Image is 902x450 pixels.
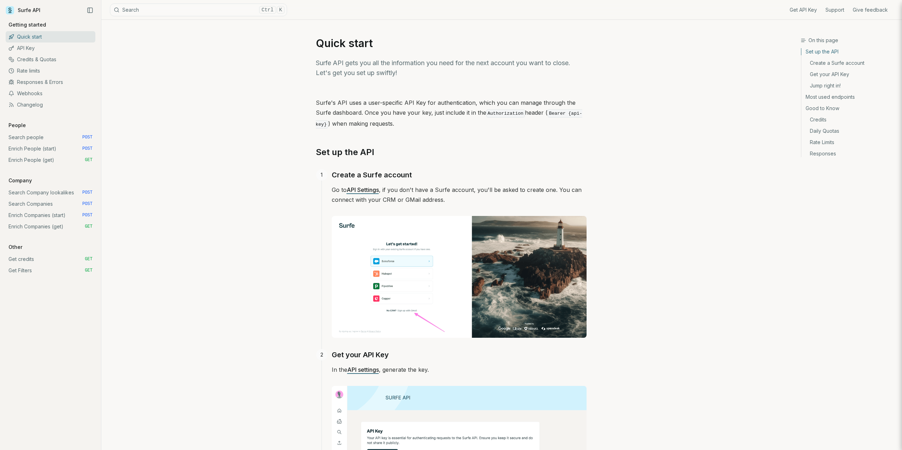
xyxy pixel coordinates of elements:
[277,6,285,14] kbd: K
[6,198,95,210] a: Search Companies POST
[85,157,93,163] span: GET
[6,88,95,99] a: Webhooks
[6,154,95,166] a: Enrich People (get) GET
[6,244,25,251] p: Other
[801,137,896,148] a: Rate Limits
[6,122,29,129] p: People
[6,265,95,276] a: Get Filters GET
[82,212,93,218] span: POST
[6,76,95,88] a: Responses & Errors
[486,109,525,118] code: Authorization
[801,69,896,80] a: Get your API Key
[801,125,896,137] a: Daily Quotas
[801,37,896,44] h3: On this page
[332,185,587,205] p: Go to , if you don't have a Surfe account, you'll be asked to create one. You can connect with yo...
[801,91,896,103] a: Most used endpoints
[259,6,276,14] kbd: Ctrl
[6,99,95,110] a: Changelog
[316,147,374,158] a: Set up the API
[853,6,888,13] a: Give feedback
[801,48,896,57] a: Set up the API
[801,80,896,91] a: Jump right in!
[6,221,95,232] a: Enrich Companies (get) GET
[110,4,287,16] button: SearchCtrlK
[6,187,95,198] a: Search Company lookalikes POST
[316,98,587,130] p: Surfe's API uses a user-specific API Key for authentication, which you can manage through the Sur...
[6,54,95,65] a: Credits & Quotas
[332,216,587,338] img: Image
[347,186,379,193] a: API Settings
[85,5,95,16] button: Collapse Sidebar
[6,5,40,16] a: Surfe API
[332,169,412,181] a: Create a Surfe account
[801,114,896,125] a: Credits
[6,42,95,54] a: API Key
[790,6,817,13] a: Get API Key
[6,210,95,221] a: Enrich Companies (start) POST
[347,366,379,373] a: API settings
[85,256,93,262] span: GET
[6,31,95,42] a: Quick start
[6,254,95,265] a: Get credits GET
[82,146,93,152] span: POST
[332,349,389,360] a: Get your API Key
[85,268,93,273] span: GET
[6,132,95,143] a: Search people POST
[82,201,93,207] span: POST
[82,135,93,140] span: POST
[6,143,95,154] a: Enrich People (start) POST
[825,6,844,13] a: Support
[801,148,896,157] a: Responses
[6,177,35,184] p: Company
[801,103,896,114] a: Good to Know
[6,65,95,76] a: Rate limits
[85,224,93,229] span: GET
[316,37,587,50] h1: Quick start
[82,190,93,195] span: POST
[316,58,587,78] p: Surfe API gets you all the information you need for the next account you want to close. Let's get...
[6,21,49,28] p: Getting started
[801,57,896,69] a: Create a Surfe account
